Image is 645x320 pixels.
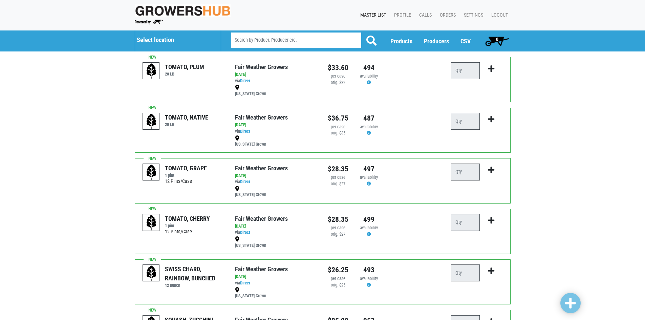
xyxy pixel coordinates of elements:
input: Qty [451,264,480,281]
div: 497 [359,164,379,174]
a: Profile [389,9,414,22]
a: Calls [414,9,434,22]
span: 12 Pints/Case [165,178,192,184]
div: orig. $27 [328,231,348,238]
img: placeholder-variety-43d6402dacf2d531de610a020419775a.svg [143,113,160,130]
img: map_marker-0e94453035b3232a4d21701695807de9.png [235,236,239,242]
img: map_marker-0e94453035b3232a4d21701695807de9.png [235,135,239,141]
div: [US_STATE] Grown [235,286,317,299]
a: Logout [486,9,511,22]
div: per case [328,73,348,80]
div: via [235,230,317,236]
div: via [235,179,317,185]
span: availability [360,73,378,79]
input: Qty [451,113,480,130]
input: Qty [451,62,480,79]
input: Qty [451,214,480,231]
img: placeholder-variety-43d6402dacf2d531de610a020419775a.svg [143,214,160,231]
a: Direct [240,78,250,83]
div: per case [328,174,348,181]
a: Direct [240,129,250,134]
div: [DATE] [235,122,317,128]
h6: 1 pint [165,173,207,178]
a: Direct [240,179,250,184]
a: Fair Weather Growers [235,114,288,121]
a: Fair Weather Growers [235,265,288,273]
div: via [235,280,317,286]
div: TOMATO, CHERRY [165,214,210,223]
img: original-fc7597fdc6adbb9d0e2ae620e786d1a2.jpg [135,4,231,17]
img: placeholder-variety-43d6402dacf2d531de610a020419775a.svg [143,63,160,80]
img: map_marker-0e94453035b3232a4d21701695807de9.png [235,287,239,293]
h6: 20 LB [165,122,208,127]
h6: 12 bunch [165,283,225,288]
a: CSV [460,38,471,45]
div: orig. $25 [328,282,348,289]
span: 12 Pints/Case [165,229,192,235]
a: Products [390,38,412,45]
a: Orders [434,9,458,22]
h6: 1 pint [165,223,210,228]
div: TOMATO, NATIVE [165,113,208,122]
div: [DATE] [235,223,317,230]
span: 0 [496,37,498,42]
div: [DATE] [235,173,317,179]
div: 499 [359,214,379,225]
input: Search by Product, Producer etc. [231,33,361,48]
div: [DATE] [235,274,317,280]
div: 487 [359,113,379,124]
div: per case [328,225,348,231]
div: per case [328,276,348,282]
a: Fair Weather Growers [235,63,288,70]
div: SWISS CHARD, RAINBOW, BUNCHED [165,264,225,283]
a: Master List [355,9,389,22]
div: [US_STATE] Grown [235,185,317,198]
h5: Select location [137,36,214,44]
a: Direct [240,280,250,285]
div: $36.75 [328,113,348,124]
div: [US_STATE] Grown [235,84,317,97]
img: Powered by Big Wheelbarrow [135,20,163,24]
div: TOMATO, PLUM [165,62,204,71]
img: map_marker-0e94453035b3232a4d21701695807de9.png [235,85,239,90]
div: 493 [359,264,379,275]
div: $33.60 [328,62,348,73]
div: [US_STATE] Grown [235,135,317,148]
div: $26.25 [328,264,348,275]
a: Settings [458,9,486,22]
div: [DATE] [235,71,317,78]
div: via [235,78,317,84]
img: placeholder-variety-43d6402dacf2d531de610a020419775a.svg [143,265,160,282]
a: Fair Weather Growers [235,215,288,222]
div: 494 [359,62,379,73]
div: orig. $27 [328,181,348,187]
img: map_marker-0e94453035b3232a4d21701695807de9.png [235,186,239,191]
a: 0 [482,34,512,48]
span: availability [360,124,378,129]
div: per case [328,124,348,130]
h6: 20 LB [165,71,204,77]
div: orig. $32 [328,80,348,86]
div: [US_STATE] Grown [235,236,317,249]
a: Direct [240,230,250,235]
a: Fair Weather Growers [235,165,288,172]
input: Qty [451,164,480,180]
span: availability [360,175,378,180]
span: availability [360,225,378,230]
a: Producers [424,38,449,45]
div: $28.35 [328,214,348,225]
div: TOMATO, GRAPE [165,164,207,173]
div: via [235,128,317,135]
div: orig. $35 [328,130,348,136]
img: placeholder-variety-43d6402dacf2d531de610a020419775a.svg [143,164,160,181]
div: $28.35 [328,164,348,174]
span: availability [360,276,378,281]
